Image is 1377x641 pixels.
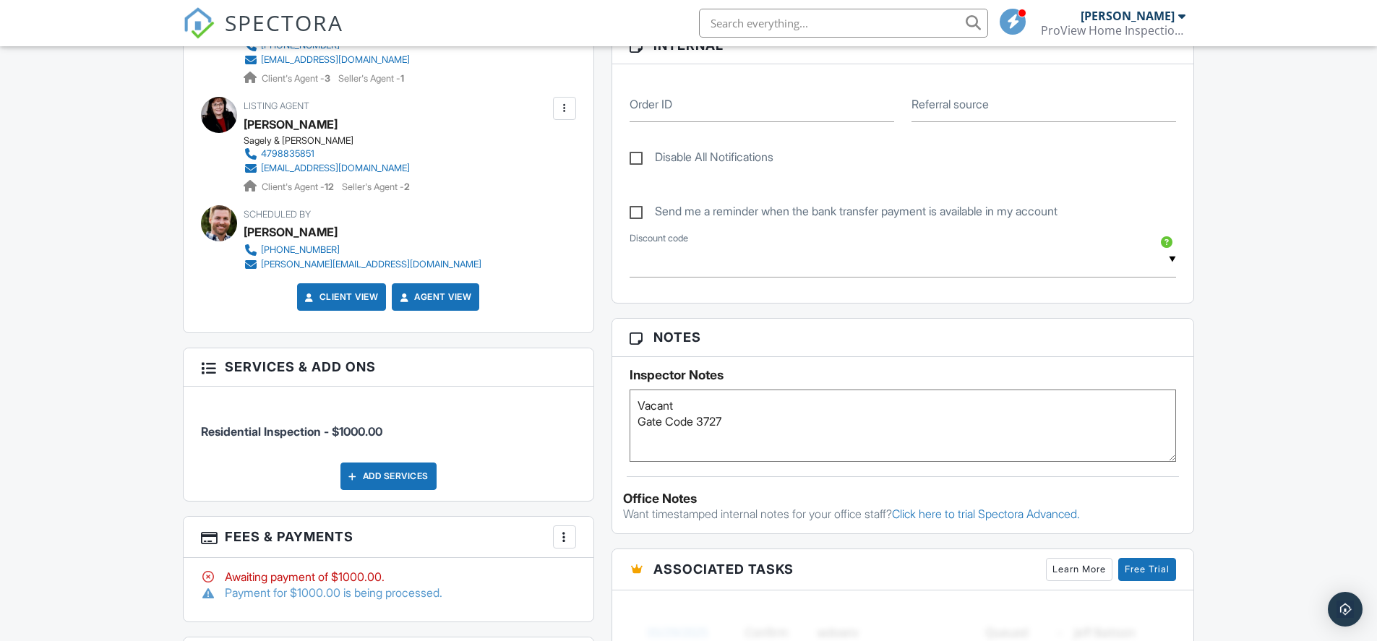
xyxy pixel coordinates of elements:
strong: 3 [325,73,330,84]
li: Service: Residential Inspection [201,397,576,451]
strong: 1 [400,73,404,84]
div: [EMAIL_ADDRESS][DOMAIN_NAME] [261,163,410,174]
a: Click here to trial Spectora Advanced. [892,507,1080,521]
strong: 12 [325,181,334,192]
img: The Best Home Inspection Software - Spectora [183,7,215,39]
span: Residential Inspection - $1000.00 [201,424,382,439]
div: [PHONE_NUMBER] [261,244,340,256]
div: Add Services [340,463,437,490]
h5: Inspector Notes [630,368,1177,382]
h3: Fees & Payments [184,517,593,558]
input: Search everything... [699,9,988,38]
span: Associated Tasks [653,559,794,579]
label: Discount code [630,232,688,245]
div: ProView Home Inspections, LLC [1041,23,1185,38]
textarea: Vacant Gate Code 3727 [630,390,1177,462]
a: [PERSON_NAME][EMAIL_ADDRESS][DOMAIN_NAME] [244,257,481,272]
div: [PERSON_NAME] [1081,9,1175,23]
span: Scheduled By [244,209,311,220]
h3: Notes [612,319,1194,356]
span: Client's Agent - [262,181,336,192]
a: Free Trial [1118,558,1176,581]
span: Client's Agent - [262,73,333,84]
div: 4798835851 [261,148,314,160]
p: Want timestamped internal notes for your office staff? [623,506,1183,522]
label: Order ID [630,96,672,112]
a: Learn More [1046,558,1112,581]
a: [EMAIL_ADDRESS][DOMAIN_NAME] [244,161,410,176]
a: SPECTORA [183,20,343,50]
h3: Services & Add ons [184,348,593,386]
div: [EMAIL_ADDRESS][DOMAIN_NAME] [261,54,410,66]
label: Disable All Notifications [630,150,773,168]
span: Seller's Agent - [342,181,410,192]
div: [PERSON_NAME] [244,221,338,243]
div: Payment for $1000.00 is being processed. [201,585,576,601]
div: Sagely & [PERSON_NAME] [244,135,421,147]
label: Referral source [911,96,989,112]
span: Listing Agent [244,100,309,111]
a: [PHONE_NUMBER] [244,243,481,257]
div: Office Notes [623,491,1183,506]
a: Agent View [397,290,471,304]
div: [PERSON_NAME][EMAIL_ADDRESS][DOMAIN_NAME] [261,259,481,270]
div: Awaiting payment of $1000.00. [201,569,576,585]
span: Seller's Agent - [338,73,404,84]
label: Send me a reminder when the bank transfer payment is available in my account [630,205,1058,223]
a: Client View [302,290,379,304]
a: [EMAIL_ADDRESS][DOMAIN_NAME] [244,53,410,67]
span: SPECTORA [225,7,343,38]
strong: 2 [404,181,410,192]
a: [PERSON_NAME] [244,113,338,135]
a: 4798835851 [244,147,410,161]
div: Open Intercom Messenger [1328,592,1363,627]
